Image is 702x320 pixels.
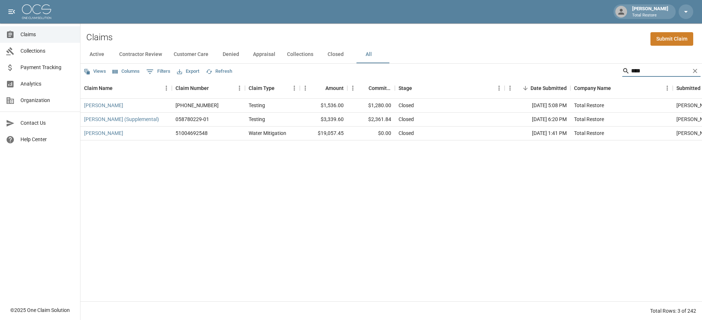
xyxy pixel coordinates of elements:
[168,46,214,63] button: Customer Care
[204,66,234,77] button: Refresh
[80,46,113,63] button: Active
[650,307,696,315] div: Total Rows: 3 of 242
[574,116,604,123] div: Total Restore
[214,46,247,63] button: Denied
[175,78,209,98] div: Claim Number
[234,83,245,94] button: Menu
[86,32,113,43] h2: Claims
[161,83,172,94] button: Menu
[80,78,172,98] div: Claim Name
[172,78,245,98] div: Claim Number
[395,78,505,98] div: Stage
[275,83,285,93] button: Sort
[175,66,201,77] button: Export
[4,4,19,19] button: open drawer
[505,83,516,94] button: Menu
[289,83,300,94] button: Menu
[249,102,265,109] div: Testing
[325,78,344,98] div: Amount
[84,78,113,98] div: Claim Name
[84,102,123,109] a: [PERSON_NAME]
[80,46,702,63] div: dynamic tabs
[82,66,108,77] button: Views
[175,102,219,109] div: 01-008-797708
[347,99,395,113] div: $1,280.00
[505,78,570,98] div: Date Submitted
[300,83,311,94] button: Menu
[574,129,604,137] div: Total Restore
[505,127,570,140] div: [DATE] 1:41 PM
[520,83,531,93] button: Sort
[113,83,123,93] button: Sort
[111,66,141,77] button: Select columns
[175,129,208,137] div: 51004692548
[20,80,74,88] span: Analytics
[113,46,168,63] button: Contractor Review
[574,78,611,98] div: Company Name
[20,97,74,104] span: Organization
[175,116,209,123] div: 058780229-01
[22,4,51,19] img: ocs-logo-white-transparent.png
[315,83,325,93] button: Sort
[281,46,319,63] button: Collections
[300,78,347,98] div: Amount
[247,46,281,63] button: Appraisal
[84,129,123,137] a: [PERSON_NAME]
[249,116,265,123] div: Testing
[662,83,673,94] button: Menu
[611,83,621,93] button: Sort
[209,83,219,93] button: Sort
[412,83,422,93] button: Sort
[20,119,74,127] span: Contact Us
[399,116,414,123] div: Closed
[144,66,172,78] button: Show filters
[20,64,74,71] span: Payment Tracking
[20,47,74,55] span: Collections
[319,46,352,63] button: Closed
[300,127,347,140] div: $19,057.45
[352,46,385,63] button: All
[300,99,347,113] div: $1,536.00
[347,113,395,127] div: $2,361.84
[505,99,570,113] div: [DATE] 5:08 PM
[20,136,74,143] span: Help Center
[399,78,412,98] div: Stage
[347,83,358,94] button: Menu
[632,12,668,19] p: Total Restore
[300,113,347,127] div: $3,339.60
[690,65,701,76] button: Clear
[249,129,286,137] div: Water Mitigation
[347,127,395,140] div: $0.00
[347,78,395,98] div: Committed Amount
[494,83,505,94] button: Menu
[10,306,70,314] div: © 2025 One Claim Solution
[531,78,567,98] div: Date Submitted
[629,5,671,18] div: [PERSON_NAME]
[574,102,604,109] div: Total Restore
[84,116,159,123] a: [PERSON_NAME] (Supplemental)
[245,78,300,98] div: Claim Type
[399,129,414,137] div: Closed
[650,32,693,46] a: Submit Claim
[20,31,74,38] span: Claims
[570,78,673,98] div: Company Name
[369,78,391,98] div: Committed Amount
[249,78,275,98] div: Claim Type
[399,102,414,109] div: Closed
[358,83,369,93] button: Sort
[505,113,570,127] div: [DATE] 6:20 PM
[622,65,701,78] div: Search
